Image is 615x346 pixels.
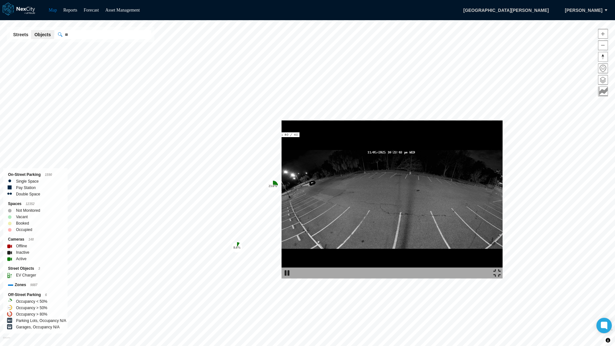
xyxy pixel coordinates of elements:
[16,207,40,214] label: Not Monitored
[16,305,47,311] label: Occupancy > 50%
[598,40,608,50] button: Zoom out
[45,293,47,297] span: 6
[16,227,32,233] label: Occupied
[565,7,603,13] span: [PERSON_NAME]
[598,63,608,73] button: Home
[282,120,503,278] img: video
[598,52,608,62] span: Reset bearing to north
[232,242,242,252] div: Map marker
[16,220,29,227] label: Booked
[3,337,10,344] a: Mapbox homepage
[13,31,28,38] span: Streets
[456,5,555,16] span: [GEOGRAPHIC_DATA][PERSON_NAME]
[16,191,40,197] label: Double Space
[8,236,63,243] div: Cameras
[45,173,52,177] span: 1590
[16,249,29,256] label: Inactive
[105,8,140,12] a: Asset Management
[38,267,40,270] span: 3
[8,265,63,272] div: Street Objects
[16,298,47,305] label: Occupancy < 50%
[283,269,291,277] img: play
[34,31,51,38] span: Objects
[598,86,608,96] button: Key metrics
[8,171,63,178] div: On-Street Parking
[598,52,608,62] button: Reset bearing to north
[10,30,31,39] button: Streets
[16,178,39,185] label: Single Space
[598,41,608,50] span: Zoom out
[16,256,27,262] label: Active
[16,214,28,220] label: Vacant
[8,292,63,298] div: Off-Street Parking
[16,272,36,278] label: EV Charger
[606,337,610,344] span: Toggle attribution
[16,317,66,324] label: Parking Lots, Occupancy N/A
[31,30,54,39] button: Objects
[29,238,34,241] span: 148
[49,8,57,12] a: Map
[16,185,36,191] label: Pay Station
[16,243,27,249] label: Offline
[84,8,99,12] a: Forecast
[598,29,608,38] span: Zoom in
[16,311,47,317] label: Occupancy > 80%
[493,269,501,277] img: expand
[268,181,278,191] div: Map marker
[8,282,63,288] div: Zones
[16,324,60,330] label: Garages, Occupancy N/A
[598,75,608,85] button: Layers management
[604,336,612,344] button: Toggle attribution
[30,283,37,287] span: 9887
[26,202,35,206] span: 12352
[234,246,241,249] tspan: 8.6 %
[268,184,277,188] tspan: 23.6 %
[598,29,608,39] button: Zoom in
[8,201,63,207] div: Spaces
[558,5,609,16] button: [PERSON_NAME]
[63,8,78,12] a: Reports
